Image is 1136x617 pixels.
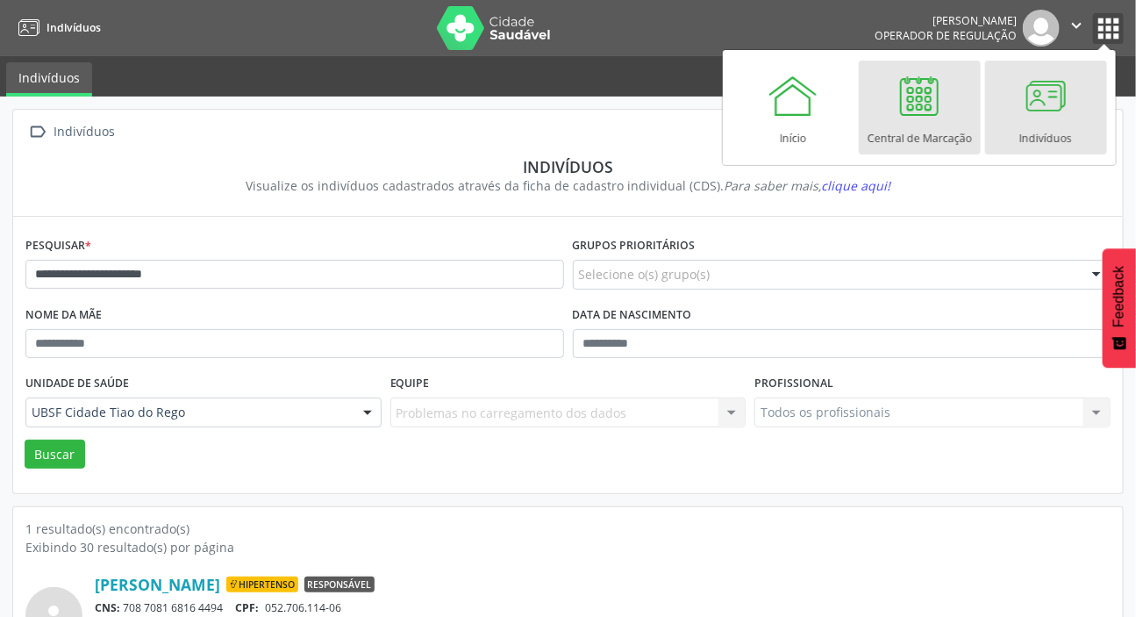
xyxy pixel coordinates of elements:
[25,538,1111,556] div: Exibindo 30 resultado(s) por página
[875,13,1017,28] div: [PERSON_NAME]
[95,600,1111,615] div: 708 7081 6816 4494
[985,61,1107,154] a: Indivíduos
[25,370,129,398] label: Unidade de saúde
[226,577,298,592] span: Hipertenso
[265,600,341,615] span: 052.706.114-06
[38,176,1098,195] div: Visualize os indivíduos cadastrados através da ficha de cadastro individual (CDS).
[732,61,854,154] a: Início
[724,177,890,194] i: Para saber mais,
[25,302,102,329] label: Nome da mãe
[95,575,220,594] a: [PERSON_NAME]
[25,119,118,145] a:  Indivíduos
[25,520,1111,538] div: 1 resultado(s) encontrado(s)
[304,577,375,592] span: Responsável
[754,370,833,398] label: Profissional
[236,600,260,615] span: CPF:
[25,440,85,470] button: Buscar
[1111,266,1127,327] span: Feedback
[875,28,1017,43] span: Operador de regulação
[1023,10,1060,47] img: img
[32,404,346,421] span: UBSF Cidade Tiao do Rego
[95,600,120,615] span: CNS:
[579,265,711,283] span: Selecione o(s) grupo(s)
[859,61,981,154] a: Central de Marcação
[51,119,118,145] div: Indivíduos
[1093,13,1124,44] button: apps
[46,20,101,35] span: Indivíduos
[1103,248,1136,368] button: Feedback - Mostrar pesquisa
[25,119,51,145] i: 
[573,233,696,260] label: Grupos prioritários
[1067,16,1086,35] i: 
[821,177,890,194] span: clique aqui!
[6,62,92,97] a: Indivíduos
[25,233,91,260] label: Pesquisar
[1060,10,1093,47] button: 
[38,157,1098,176] div: Indivíduos
[573,302,692,329] label: Data de nascimento
[12,13,101,42] a: Indivíduos
[390,370,430,398] label: Equipe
